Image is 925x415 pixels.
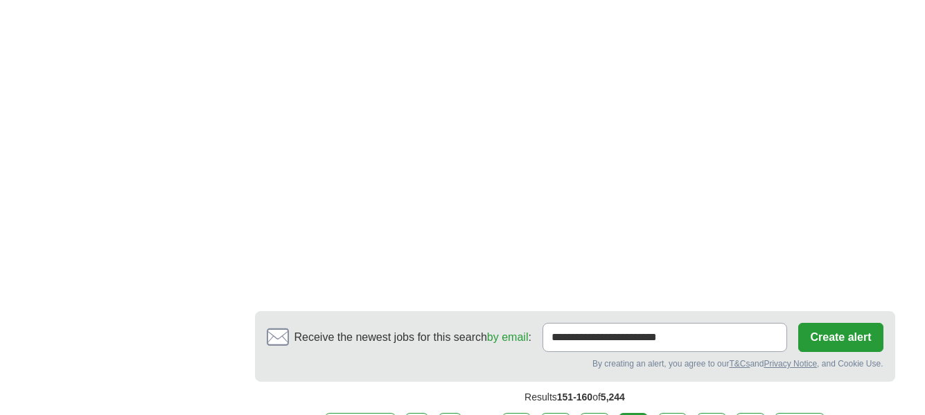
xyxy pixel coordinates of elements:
[764,359,817,369] a: Privacy Notice
[267,357,883,370] div: By creating an alert, you agree to our and , and Cookie Use.
[557,391,592,403] span: 151-160
[255,382,895,413] div: Results of
[798,323,883,352] button: Create alert
[729,359,750,369] a: T&Cs
[487,331,529,343] a: by email
[294,329,531,346] span: Receive the newest jobs for this search :
[601,391,625,403] span: 5,244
